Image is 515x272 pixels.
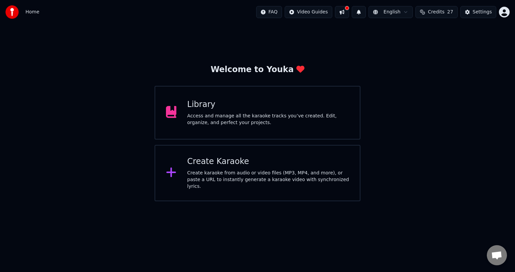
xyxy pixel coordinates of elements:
[211,64,304,75] div: Welcome to Youka
[256,6,282,18] button: FAQ
[447,9,453,15] span: 27
[187,170,349,190] div: Create karaoke from audio or video files (MP3, MP4, and more), or paste a URL to instantly genera...
[487,245,507,265] a: Open chat
[25,9,39,15] nav: breadcrumb
[460,6,496,18] button: Settings
[187,99,349,110] div: Library
[285,6,332,18] button: Video Guides
[187,113,349,126] div: Access and manage all the karaoke tracks you’ve created. Edit, organize, and perfect your projects.
[415,6,457,18] button: Credits27
[187,156,349,167] div: Create Karaoke
[428,9,444,15] span: Credits
[473,9,492,15] div: Settings
[25,9,39,15] span: Home
[5,5,19,19] img: youka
